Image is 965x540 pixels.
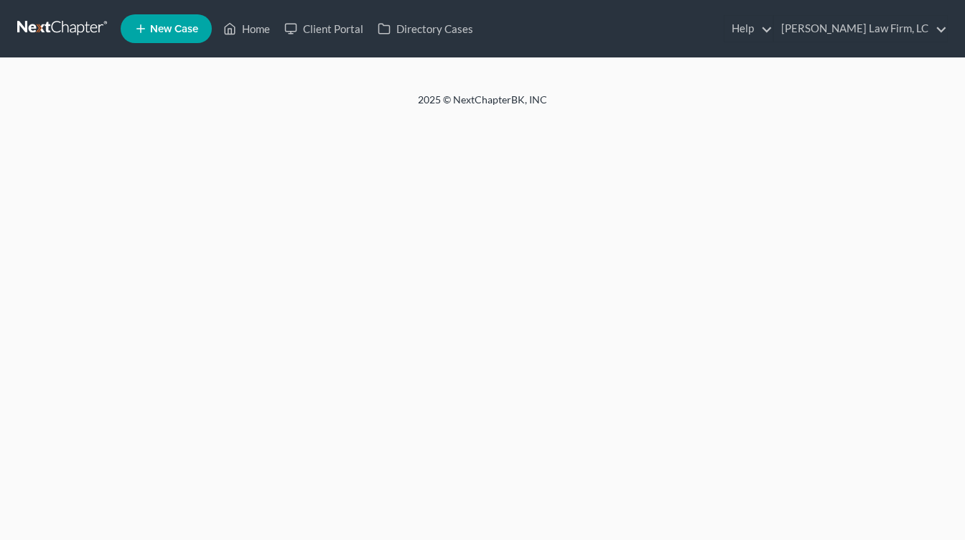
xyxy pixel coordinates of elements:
[774,16,947,42] a: [PERSON_NAME] Law Firm, LC
[724,16,773,42] a: Help
[73,93,892,118] div: 2025 © NextChapterBK, INC
[277,16,370,42] a: Client Portal
[216,16,277,42] a: Home
[370,16,480,42] a: Directory Cases
[121,14,212,43] new-legal-case-button: New Case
